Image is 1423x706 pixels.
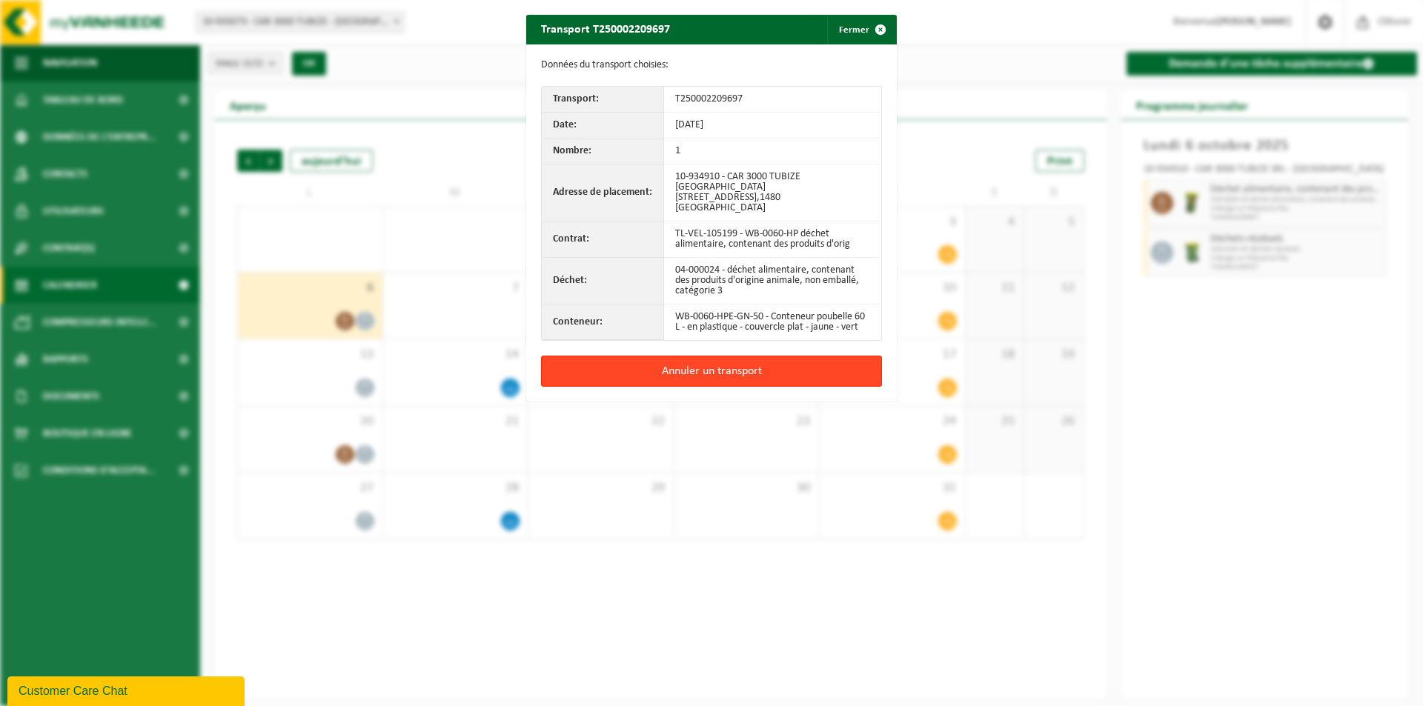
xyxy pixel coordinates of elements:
th: Transport: [542,87,664,113]
th: Contrat: [542,222,664,258]
th: Nombre: [542,139,664,164]
td: T250002209697 [664,87,881,113]
td: 04-000024 - déchet alimentaire, contenant des produits d'origine animale, non emballé, catégorie 3 [664,258,881,304]
h2: Transport T250002209697 [526,15,685,43]
td: 10-934910 - CAR 3000 TUBIZE [GEOGRAPHIC_DATA][STREET_ADDRESS],1480 [GEOGRAPHIC_DATA] [664,164,881,222]
p: Données du transport choisies: [541,59,882,71]
th: Date: [542,113,664,139]
th: Conteneur: [542,304,664,340]
td: [DATE] [664,113,881,139]
td: TL-VEL-105199 - WB-0060-HP déchet alimentaire, contenant des produits d'orig [664,222,881,258]
th: Déchet: [542,258,664,304]
iframe: chat widget [7,673,248,706]
button: Annuler un transport [541,356,882,387]
td: 1 [664,139,881,164]
button: Fermer [827,15,895,44]
th: Adresse de placement: [542,164,664,222]
td: WB-0060-HPE-GN-50 - Conteneur poubelle 60 L - en plastique - couvercle plat - jaune - vert [664,304,881,340]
